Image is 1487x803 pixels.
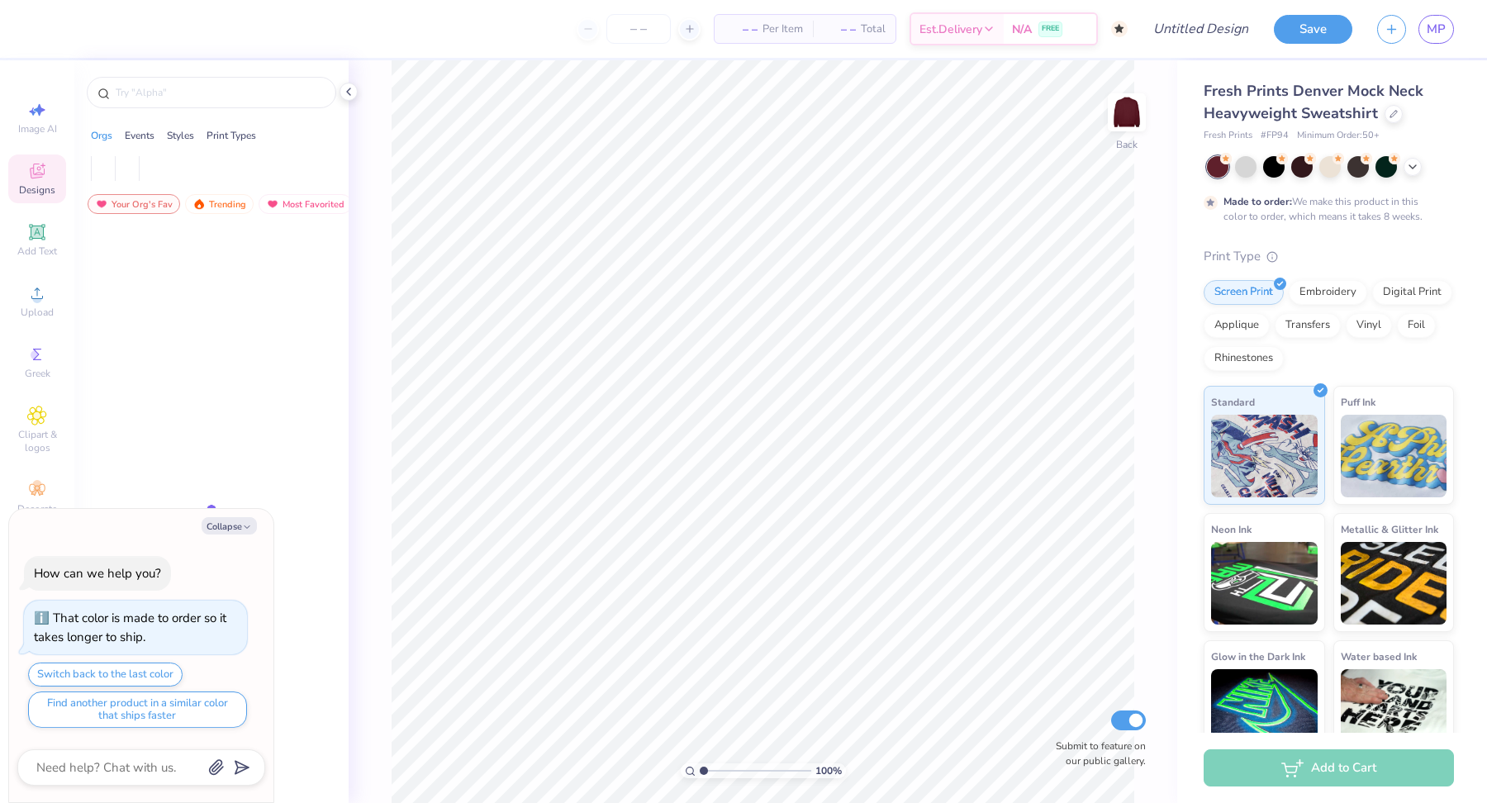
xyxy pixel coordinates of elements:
[1110,96,1143,129] img: Back
[606,14,671,44] input: – –
[95,198,108,210] img: most_fav.gif
[861,21,886,38] span: Total
[34,565,161,582] div: How can we help you?
[88,194,180,214] div: Your Org's Fav
[1211,393,1255,411] span: Standard
[1223,194,1427,224] div: We make this product in this color to order, which means it takes 8 weeks.
[1047,739,1146,768] label: Submit to feature on our public gallery.
[8,428,66,454] span: Clipart & logos
[1427,20,1446,39] span: MP
[25,367,50,380] span: Greek
[1211,415,1318,497] img: Standard
[1289,280,1367,305] div: Embroidery
[185,194,254,214] div: Trending
[1346,313,1392,338] div: Vinyl
[823,21,856,38] span: – –
[1341,648,1417,665] span: Water based Ink
[1211,669,1318,752] img: Glow in the Dark Ink
[202,517,257,535] button: Collapse
[125,128,154,143] div: Events
[1341,542,1447,625] img: Metallic & Glitter Ink
[18,122,57,135] span: Image AI
[1274,15,1352,44] button: Save
[192,198,206,210] img: trending.gif
[1261,129,1289,143] span: # FP94
[1116,137,1138,152] div: Back
[1372,280,1452,305] div: Digital Print
[919,21,982,38] span: Est. Delivery
[1223,195,1292,208] strong: Made to order:
[1211,648,1305,665] span: Glow in the Dark Ink
[259,194,352,214] div: Most Favorited
[1341,669,1447,752] img: Water based Ink
[266,198,279,210] img: most_fav.gif
[1140,12,1261,45] input: Untitled Design
[207,128,256,143] div: Print Types
[1204,346,1284,371] div: Rhinestones
[1211,520,1252,538] span: Neon Ink
[1204,129,1252,143] span: Fresh Prints
[114,84,325,101] input: Try "Alpha"
[815,763,842,778] span: 100 %
[91,128,112,143] div: Orgs
[1341,520,1438,538] span: Metallic & Glitter Ink
[17,245,57,258] span: Add Text
[1042,23,1059,35] span: FREE
[1341,393,1375,411] span: Puff Ink
[1211,542,1318,625] img: Neon Ink
[1204,313,1270,338] div: Applique
[1418,15,1454,44] a: MP
[1397,313,1436,338] div: Foil
[21,306,54,319] span: Upload
[28,663,183,687] button: Switch back to the last color
[1012,21,1032,38] span: N/A
[763,21,803,38] span: Per Item
[724,21,758,38] span: – –
[34,610,226,645] div: That color is made to order so it takes longer to ship.
[17,502,57,516] span: Decorate
[28,691,247,728] button: Find another product in a similar color that ships faster
[1204,247,1454,266] div: Print Type
[167,128,194,143] div: Styles
[1204,280,1284,305] div: Screen Print
[1297,129,1380,143] span: Minimum Order: 50 +
[1341,415,1447,497] img: Puff Ink
[1204,81,1423,123] span: Fresh Prints Denver Mock Neck Heavyweight Sweatshirt
[19,183,55,197] span: Designs
[1275,313,1341,338] div: Transfers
